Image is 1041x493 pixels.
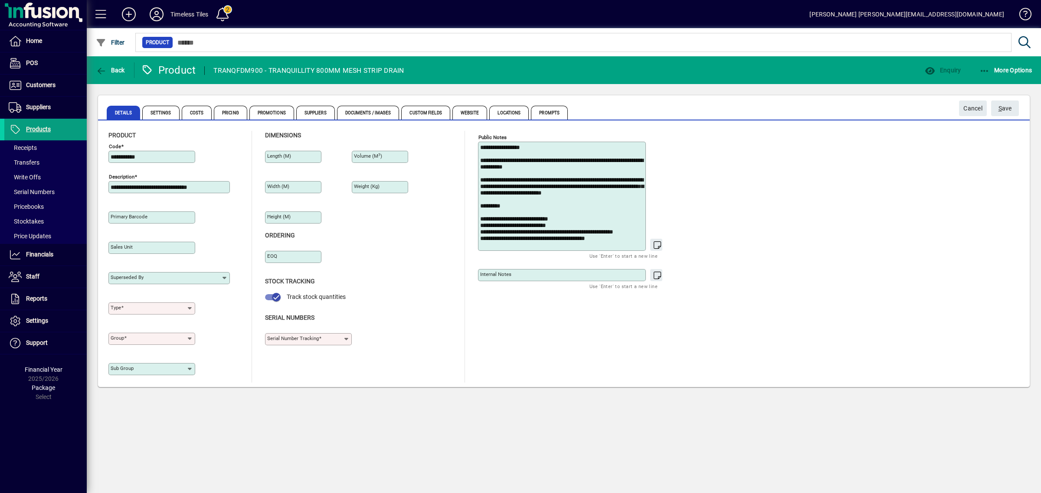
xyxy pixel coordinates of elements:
span: Promotions [249,106,294,120]
span: Staff [26,273,39,280]
span: Documents / Images [337,106,399,120]
button: Add [115,6,143,22]
span: Settings [142,106,180,120]
span: Customers [26,81,56,88]
span: Home [26,37,42,44]
a: Financials [4,244,87,266]
span: Ordering [265,232,295,239]
span: Financials [26,251,53,258]
span: Write Offs [9,174,41,181]
span: Product [146,38,169,47]
span: Settings [26,317,48,324]
span: Support [26,339,48,346]
span: More Options [979,67,1032,74]
span: Details [107,106,140,120]
a: Home [4,30,87,52]
span: Package [32,384,55,391]
a: Receipts [4,140,87,155]
span: Locations [489,106,529,120]
mat-label: Sub group [111,365,134,371]
div: TRANQFDM900 - TRANQUILLITY 800MM MESH STRIP DRAIN [213,64,404,78]
span: Suppliers [26,104,51,110]
span: POS [26,59,38,66]
a: POS [4,52,87,74]
mat-label: Type [111,305,121,311]
mat-label: Width (m) [267,183,289,189]
span: Serial Numbers [9,188,55,195]
button: Save [991,101,1019,116]
a: Settings [4,310,87,332]
div: Timeless Tiles [170,7,208,21]
span: S [998,105,1002,112]
span: Pricebooks [9,203,44,210]
a: Customers [4,75,87,96]
span: Reports [26,295,47,302]
mat-label: Description [109,174,134,180]
span: Financial Year [25,366,62,373]
mat-label: Sales unit [111,244,133,250]
span: Pricing [214,106,247,120]
mat-label: Length (m) [267,153,291,159]
mat-label: Group [111,335,124,341]
span: Receipts [9,144,37,151]
button: Cancel [959,101,987,116]
span: Products [26,126,51,133]
a: Transfers [4,155,87,170]
span: Serial Numbers [265,314,314,321]
mat-label: Primary barcode [111,214,147,220]
a: Pricebooks [4,199,87,214]
span: Product [108,132,136,139]
span: Filter [96,39,125,46]
mat-label: Height (m) [267,214,291,220]
button: Filter [94,35,127,50]
span: Cancel [963,101,982,116]
mat-hint: Use 'Enter' to start a new line [589,281,658,291]
a: Suppliers [4,97,87,118]
span: Price Updates [9,233,51,240]
a: Price Updates [4,229,87,243]
mat-label: Serial Number tracking [267,335,319,341]
mat-label: Code [109,143,121,149]
span: Track stock quantities [287,293,346,300]
a: Stocktakes [4,214,87,229]
a: Write Offs [4,170,87,185]
mat-label: Superseded by [111,274,144,280]
span: Stock Tracking [265,278,315,285]
mat-label: EOQ [267,253,277,259]
app-page-header-button: Back [87,62,134,78]
mat-label: Weight (Kg) [354,183,380,189]
button: Profile [143,6,170,22]
mat-hint: Use 'Enter' to start a new line [589,251,658,261]
span: Suppliers [296,106,335,120]
span: Dimensions [265,132,301,139]
span: Prompts [531,106,568,120]
div: [PERSON_NAME] [PERSON_NAME][EMAIL_ADDRESS][DOMAIN_NAME] [809,7,1004,21]
span: Transfers [9,159,39,166]
a: Support [4,332,87,354]
span: Stocktakes [9,218,44,225]
a: Reports [4,288,87,310]
mat-label: Public Notes [478,134,507,140]
span: Costs [182,106,212,120]
button: More Options [977,62,1034,78]
a: Knowledge Base [1013,2,1030,30]
sup: 3 [378,152,380,157]
a: Serial Numbers [4,185,87,199]
span: ave [998,101,1012,116]
mat-label: Volume (m ) [354,153,382,159]
div: Product [141,63,196,77]
button: Back [94,62,127,78]
a: Staff [4,266,87,288]
span: Back [96,67,125,74]
span: Website [452,106,488,120]
span: Custom Fields [401,106,450,120]
mat-label: Internal Notes [480,271,511,277]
